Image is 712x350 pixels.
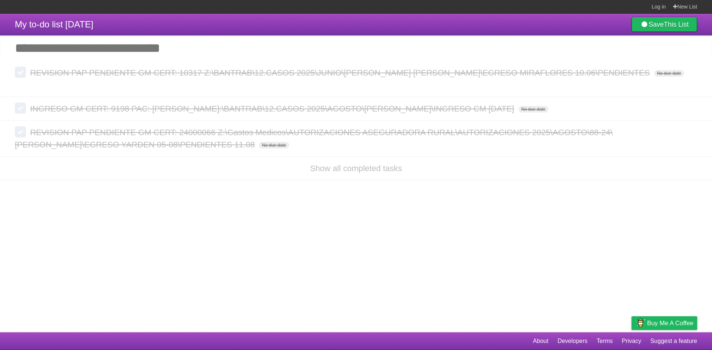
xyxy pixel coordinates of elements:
b: This List [664,21,689,28]
a: Terms [597,334,613,348]
a: Privacy [622,334,641,348]
span: My to-do list [DATE] [15,19,93,29]
a: Suggest a feature [650,334,697,348]
span: REVISION PAP PENDIENTE GM CERT: 24000066 Z:\Gastos Medicos\AUTORIZACIONES ASEGURADORA RURAL\AUTOR... [15,128,613,149]
img: Buy me a coffee [635,317,645,329]
span: No due date [259,142,289,149]
span: No due date [518,106,548,113]
span: INGRESO GM CERT: 9198 PAC: [PERSON_NAME]:\BANTRAB\12.CASOS 2025\AGOSTO\[PERSON_NAME]\INGRESO CM [... [30,104,516,113]
span: REVISION PAP PENDIENTE GM CERT: 10317 Z:\BANTRAB\12.CASOS 2025\JUNIO\[PERSON_NAME] [PERSON_NAME]\... [30,68,652,77]
a: About [533,334,548,348]
a: SaveThis List [632,17,697,32]
label: Done [15,67,26,78]
a: Developers [557,334,587,348]
label: Done [15,126,26,137]
a: Show all completed tasks [310,164,402,173]
span: Buy me a coffee [647,317,693,330]
span: No due date [654,70,684,77]
label: Done [15,103,26,114]
a: Buy me a coffee [632,316,697,330]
